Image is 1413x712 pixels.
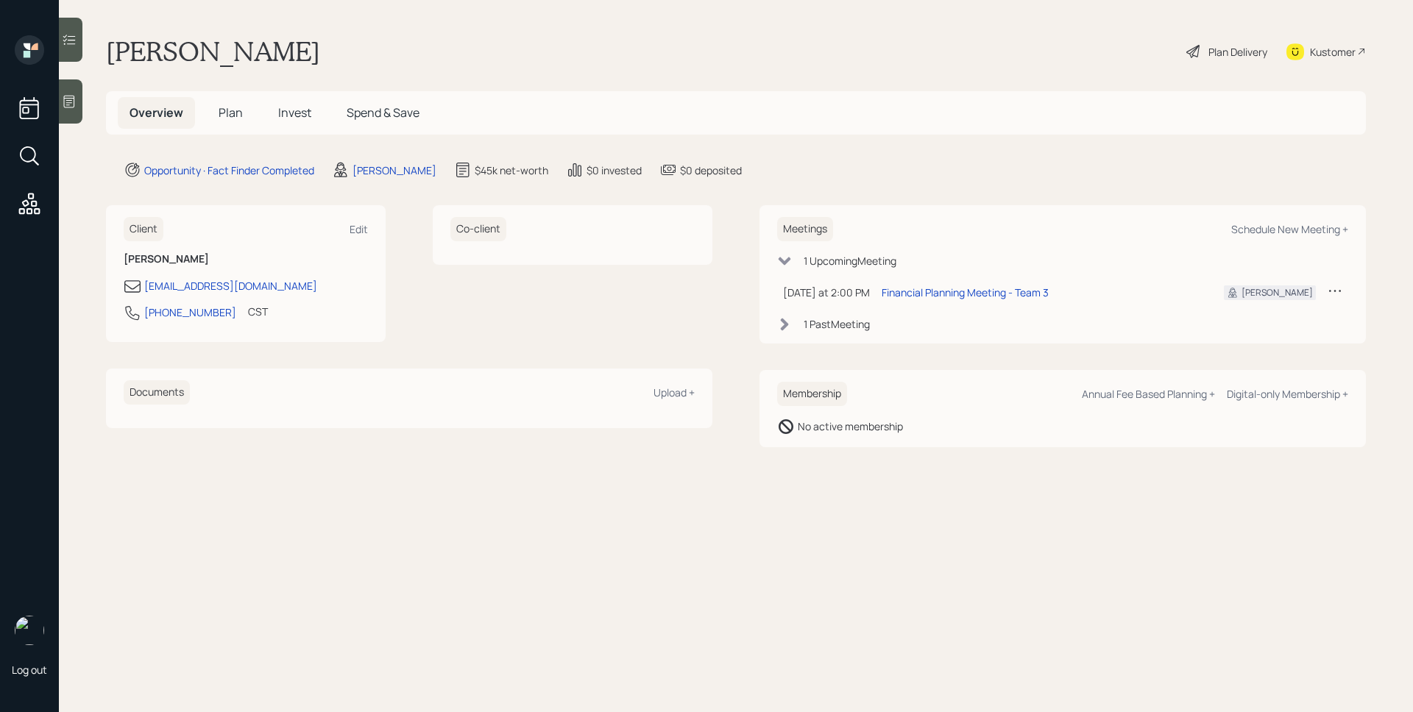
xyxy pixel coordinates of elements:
div: $0 invested [587,163,642,178]
div: CST [248,304,268,319]
h1: [PERSON_NAME] [106,35,320,68]
span: Plan [219,104,243,121]
div: Kustomer [1310,44,1356,60]
div: Schedule New Meeting + [1231,222,1348,236]
div: Annual Fee Based Planning + [1082,387,1215,401]
h6: Co-client [450,217,506,241]
div: [PERSON_NAME] [1242,286,1313,299]
h6: Documents [124,380,190,405]
div: [PHONE_NUMBER] [144,305,236,320]
div: 1 Upcoming Meeting [804,253,896,268]
div: Upload + [654,385,695,399]
div: 1 Past Meeting [804,316,870,332]
h6: Meetings [777,217,833,241]
h6: Client [124,217,163,241]
div: Financial Planning Meeting - Team 3 [882,285,1049,300]
div: Opportunity · Fact Finder Completed [144,163,314,178]
h6: [PERSON_NAME] [124,253,368,266]
div: Plan Delivery [1208,44,1267,60]
div: [DATE] at 2:00 PM [783,285,870,300]
span: Spend & Save [347,104,419,121]
div: $45k net-worth [475,163,548,178]
div: Log out [12,663,47,677]
img: james-distasi-headshot.png [15,616,44,645]
h6: Membership [777,382,847,406]
div: $0 deposited [680,163,742,178]
div: Edit [350,222,368,236]
div: [EMAIL_ADDRESS][DOMAIN_NAME] [144,278,317,293]
div: [PERSON_NAME] [353,163,436,178]
span: Invest [278,104,311,121]
div: No active membership [798,419,903,434]
span: Overview [130,104,183,121]
div: Digital-only Membership + [1227,387,1348,401]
